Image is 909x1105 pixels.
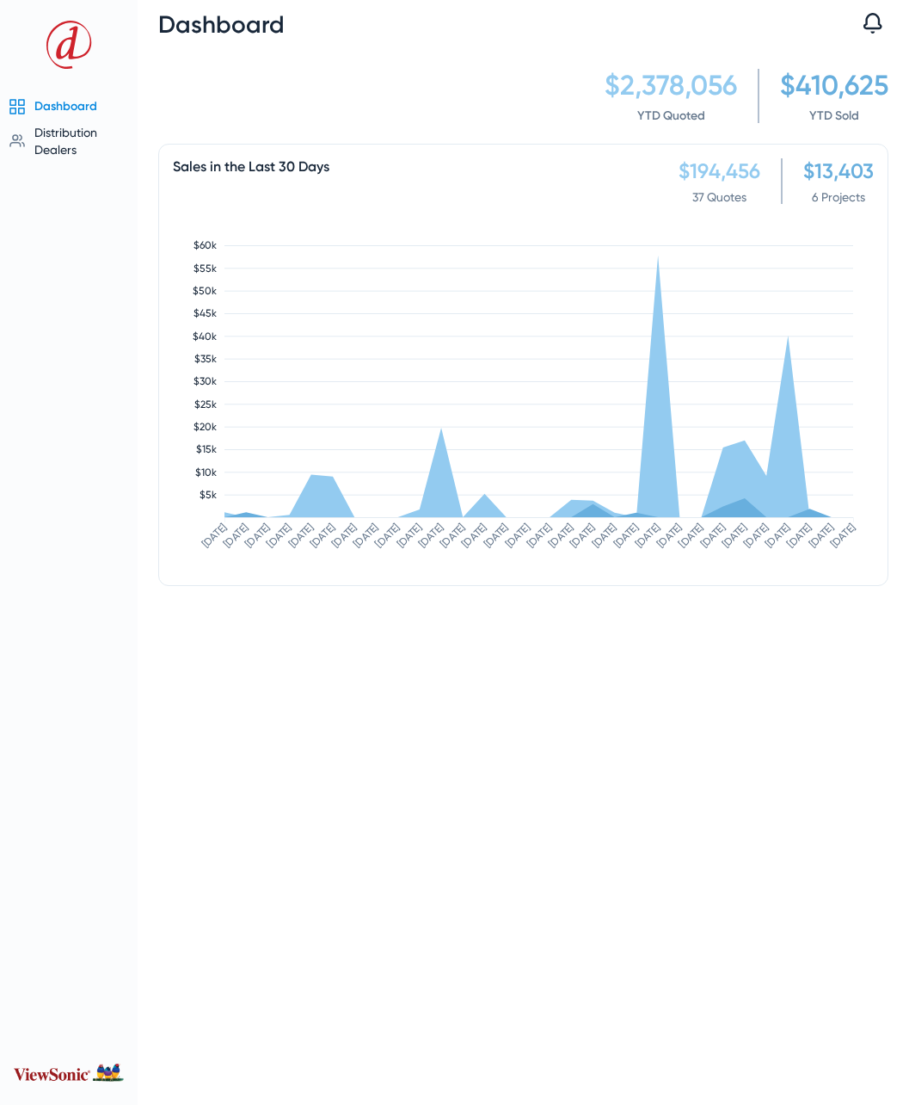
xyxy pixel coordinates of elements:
text: [DATE] [286,522,316,551]
text: [DATE] [438,522,467,551]
text: $55k [193,262,217,275]
text: $10k [195,466,217,478]
span: Dashboard [34,99,97,114]
text: $50k [193,285,217,297]
text: [DATE] [785,522,814,551]
text: [DATE] [633,522,662,551]
text: [DATE] [546,522,575,551]
text: $30k [193,375,217,387]
text: [DATE] [590,522,619,551]
span: 6 Projects [803,190,874,204]
text: $40k [193,330,217,343]
text: $20k [193,421,217,433]
text: [DATE] [525,522,554,551]
text: [DATE] [329,522,359,551]
text: [DATE] [221,522,250,551]
text: [DATE] [698,522,728,551]
span: 37 Quotes [679,190,760,204]
text: [DATE] [200,522,229,551]
text: [DATE] [416,522,445,551]
div: $13,403 [803,158,874,183]
div: $2,378,056 [605,69,737,102]
text: [DATE] [828,522,857,551]
text: [DATE] [807,522,836,551]
text: $45k [193,307,217,319]
text: [DATE] [654,522,684,551]
text: $60k [193,239,217,251]
a: YTD Sold [809,108,859,123]
text: [DATE] [677,522,706,551]
text: [DATE] [373,522,402,551]
text: [DATE] [503,522,532,551]
a: YTD Quoted [637,108,705,123]
text: $15k [196,443,217,455]
text: $25k [194,398,217,411]
text: [DATE] [352,522,381,551]
text: [DATE] [308,522,337,551]
span: Sales in the Last 30 Days [173,158,329,175]
text: [DATE] [611,522,641,551]
text: $5k [200,489,217,501]
img: Viewsonic.png [14,1064,124,1082]
text: [DATE] [265,522,294,551]
text: [DATE] [482,522,511,551]
div: $194,456 [679,158,760,183]
text: [DATE] [741,522,771,551]
text: [DATE] [395,522,424,551]
text: [DATE] [720,522,749,551]
span: Distribution Dealers [34,126,97,157]
text: [DATE] [568,522,598,551]
span: Dashboard [158,10,285,39]
text: [DATE] [763,522,792,551]
text: $35k [194,353,217,365]
text: [DATE] [243,522,272,551]
div: $410,625 [780,69,888,102]
text: [DATE] [460,522,489,551]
